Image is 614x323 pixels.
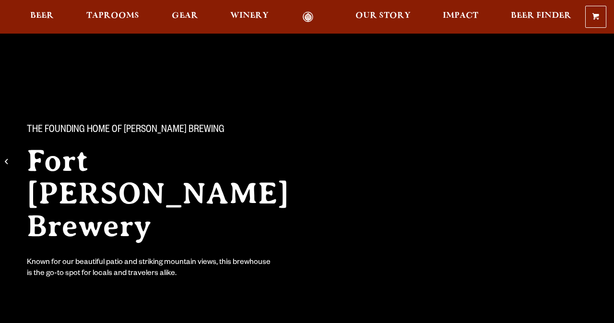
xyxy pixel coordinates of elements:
[355,12,411,20] span: Our Story
[27,258,272,280] div: Known for our beautiful patio and striking mountain views, this brewhouse is the go-to spot for l...
[27,124,224,137] span: The Founding Home of [PERSON_NAME] Brewing
[172,12,198,20] span: Gear
[27,144,326,242] h2: Fort [PERSON_NAME] Brewery
[349,12,417,23] a: Our Story
[30,12,54,20] span: Beer
[230,12,269,20] span: Winery
[24,12,60,23] a: Beer
[80,12,145,23] a: Taprooms
[443,12,478,20] span: Impact
[511,12,571,20] span: Beer Finder
[86,12,139,20] span: Taprooms
[165,12,204,23] a: Gear
[505,12,578,23] a: Beer Finder
[290,12,326,23] a: Odell Home
[437,12,484,23] a: Impact
[224,12,275,23] a: Winery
